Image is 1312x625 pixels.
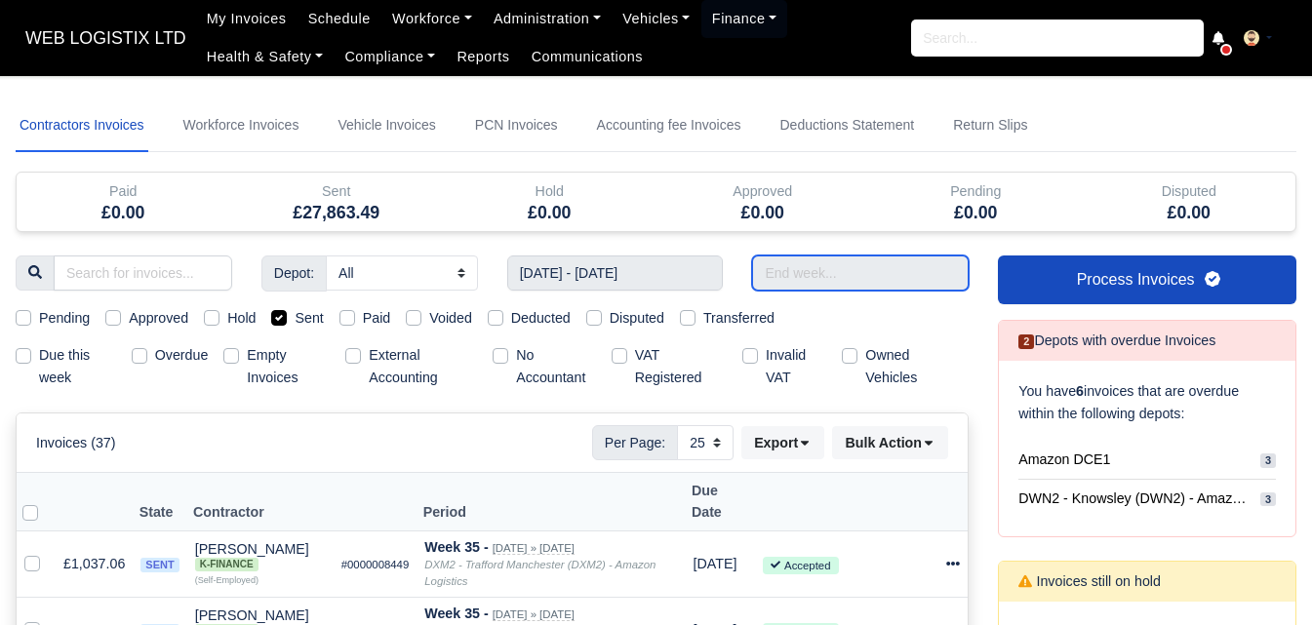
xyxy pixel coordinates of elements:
input: Search... [911,20,1204,57]
input: Start week... [507,255,724,291]
label: Disputed [610,307,664,330]
span: K-Finance [195,558,258,571]
small: #0000008449 [341,559,410,570]
iframe: Chat Widget [961,399,1312,625]
span: WEB LOGISTIX LTD [16,19,196,58]
label: Pending [39,307,90,330]
div: [PERSON_NAME] K-Finance [195,542,326,571]
a: Contractors Invoices [16,99,148,152]
small: (Self-Employed) [195,575,258,585]
div: Approved [656,173,870,231]
span: 1 day from now [694,556,737,571]
div: Disputed [1097,180,1282,203]
button: Export [741,426,824,459]
strong: Week 35 - [424,539,488,555]
div: Sent [230,173,444,231]
div: Sent [245,180,429,203]
a: Process Invoices [998,255,1296,304]
small: [DATE] » [DATE] [493,542,575,555]
input: End week... [752,255,969,291]
label: Hold [227,307,256,330]
label: Paid [363,307,391,330]
strong: 6 [1076,383,1084,399]
a: Vehicle Invoices [334,99,439,152]
input: Search for invoices... [54,255,232,291]
div: Hold [443,173,656,231]
div: Export [741,426,832,459]
div: [PERSON_NAME] [195,542,326,571]
div: Disputed [1083,173,1296,231]
h5: £0.00 [884,203,1068,223]
h6: Depots with overdue Invoices [1018,332,1215,349]
h5: £27,863.49 [245,203,429,223]
a: PCN Invoices [471,99,562,152]
h5: £0.00 [457,203,642,223]
p: You have invoices that are overdue within the following depots: [1018,380,1276,425]
label: Transferred [703,307,775,330]
label: Sent [295,307,323,330]
label: External Accounting [369,344,477,389]
h5: £0.00 [31,203,216,223]
span: 2 [1018,334,1034,349]
label: No Accountant [516,344,596,389]
span: Per Page: [592,425,678,460]
div: Hold [457,180,642,203]
a: Accounting fee Invoices [593,99,745,152]
label: Owned Vehicles [865,344,953,389]
button: Bulk Action [832,426,948,459]
th: State [133,473,186,530]
label: Deducted [511,307,571,330]
label: Approved [129,307,188,330]
a: Deductions Statement [775,99,918,152]
div: Pending [869,173,1083,231]
div: Paid [17,173,230,231]
h5: £0.00 [671,203,855,223]
small: [DATE] » [DATE] [493,608,575,621]
td: £1,037.06 [56,530,133,597]
label: Voided [429,307,472,330]
a: Workforce Invoices [179,99,303,152]
label: VAT Registered [635,344,719,389]
h6: Invoices (37) [36,435,116,451]
i: DXM2 - Trafford Manchester (DXM2) - Amazon Logistics [424,559,656,587]
div: Pending [884,180,1068,203]
th: Due Date [686,473,756,530]
a: Compliance [334,38,446,76]
th: Contractor [187,473,334,530]
span: sent [140,558,179,572]
th: Period [417,473,685,530]
div: Paid [31,180,216,203]
a: Communications [521,38,655,76]
a: Health & Safety [196,38,335,76]
span: Depot: [261,255,327,291]
small: Accepted [763,557,838,574]
h5: £0.00 [1097,203,1282,223]
label: Empty Invoices [247,344,330,389]
a: Return Slips [949,99,1031,152]
div: Approved [671,180,855,203]
label: Invalid VAT [766,344,826,389]
label: Due this week [39,344,116,389]
a: Reports [446,38,520,76]
label: Overdue [155,344,209,367]
a: WEB LOGISTIX LTD [16,20,196,58]
strong: Week 35 - [424,605,488,621]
